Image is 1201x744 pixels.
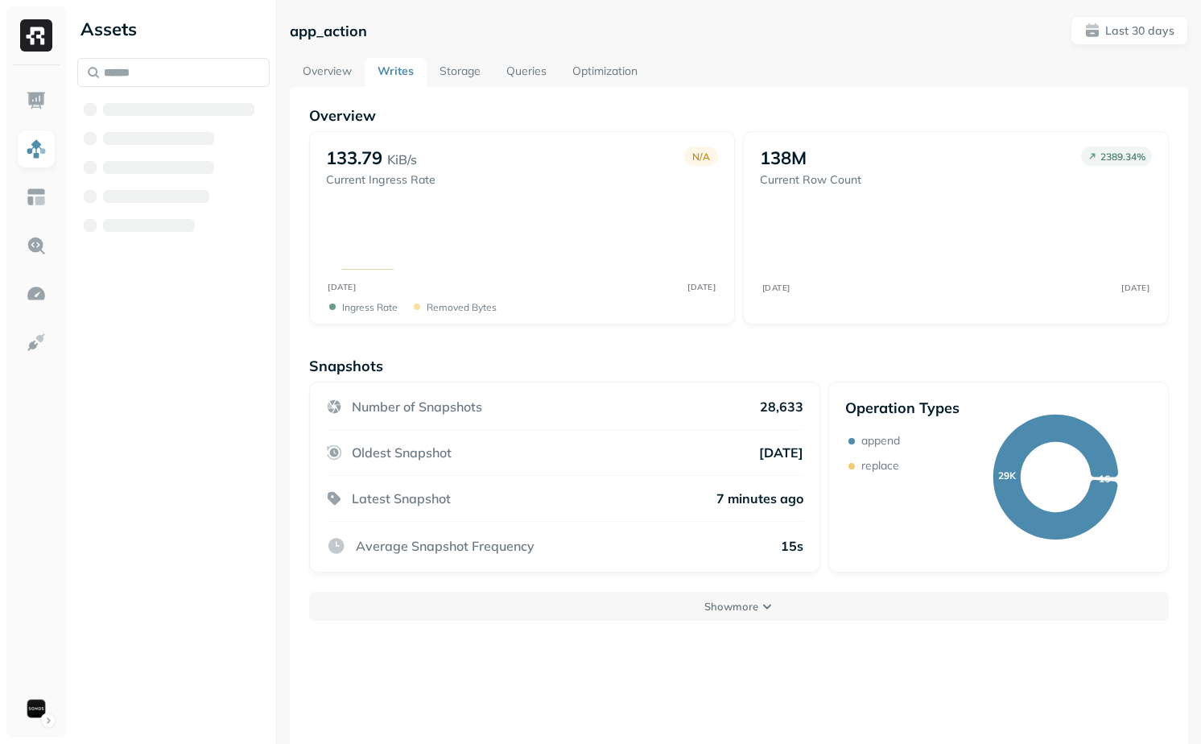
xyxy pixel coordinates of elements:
[781,538,803,554] p: 15s
[356,538,534,554] p: Average Snapshot Frequency
[290,58,365,87] a: Overview
[760,147,807,169] p: 138M
[998,469,1017,482] text: 29K
[326,172,435,188] p: Current Ingress Rate
[352,490,451,506] p: Latest Snapshot
[309,357,383,375] p: Snapshots
[760,172,861,188] p: Current Row Count
[26,332,47,353] img: Integrations
[309,106,1169,125] p: Overview
[1105,23,1174,39] p: Last 30 days
[328,282,357,291] tspan: [DATE]
[427,301,497,313] p: Removed bytes
[493,58,559,87] a: Queries
[26,138,47,159] img: Assets
[290,22,367,40] p: app_action
[25,697,47,720] img: Sonos
[760,399,803,415] p: 28,633
[692,151,710,163] p: N/A
[762,283,790,292] tspan: [DATE]
[309,592,1169,621] button: Showmore
[1099,473,1110,485] text: 16
[26,235,47,256] img: Query Explorer
[365,58,427,87] a: Writes
[861,433,900,448] p: append
[352,399,482,415] p: Number of Snapshots
[26,187,47,208] img: Asset Explorer
[342,301,398,313] p: Ingress Rate
[704,599,758,614] p: Show more
[688,282,716,291] tspan: [DATE]
[387,150,417,169] p: KiB/s
[20,19,52,52] img: Ryft
[1121,283,1149,292] tspan: [DATE]
[427,58,493,87] a: Storage
[352,444,452,461] p: Oldest Snapshot
[1071,16,1188,45] button: Last 30 days
[326,147,382,169] p: 133.79
[861,458,899,473] p: replace
[1100,151,1145,163] p: 2389.34 %
[759,444,803,461] p: [DATE]
[845,399,960,417] p: Operation Types
[26,283,47,304] img: Optimization
[77,16,270,42] div: Assets
[26,90,47,111] img: Dashboard
[559,58,650,87] a: Optimization
[716,490,803,506] p: 7 minutes ago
